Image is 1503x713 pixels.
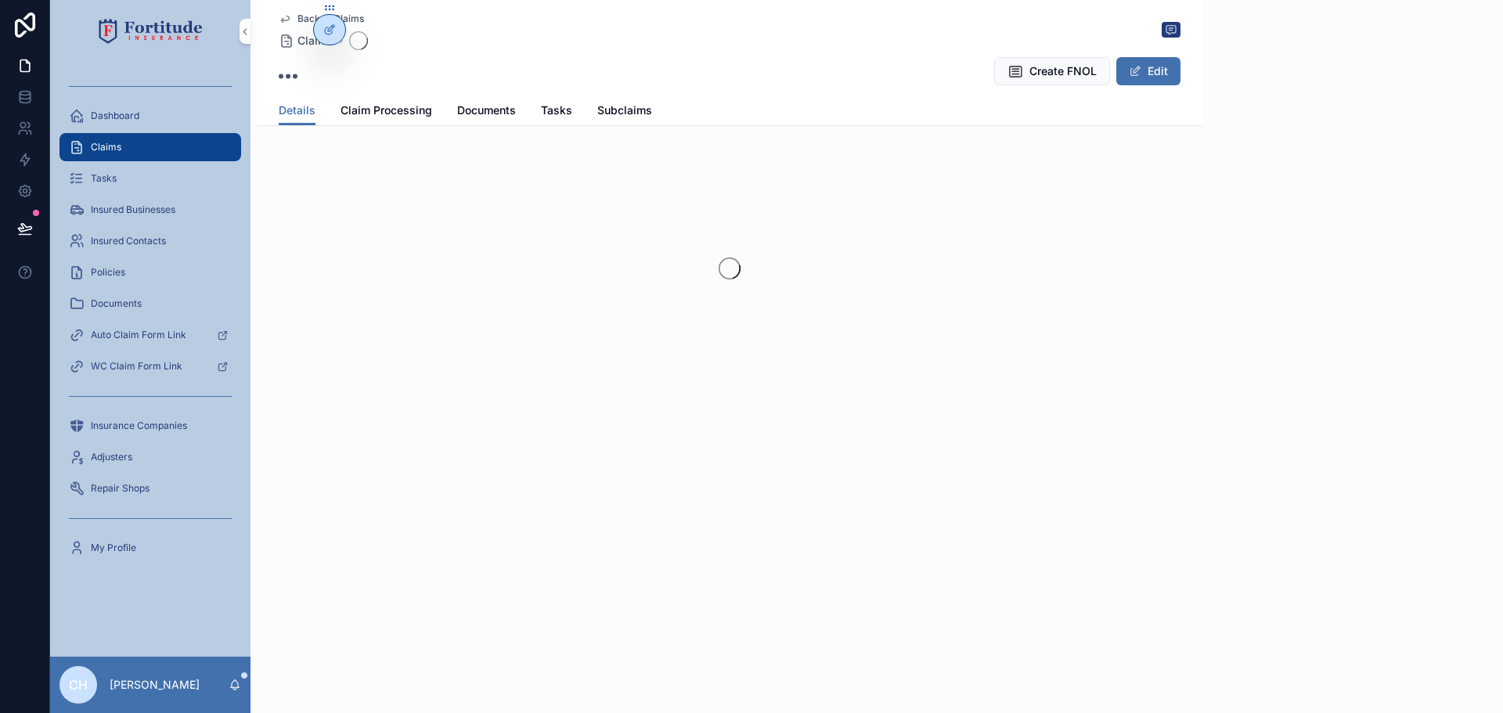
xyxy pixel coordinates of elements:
[279,33,333,49] a: Claims
[59,133,241,161] a: Claims
[59,474,241,502] a: Repair Shops
[994,57,1110,85] button: Create FNOL
[279,96,315,126] a: Details
[91,235,166,247] span: Insured Contacts
[297,33,333,49] span: Claims
[99,19,203,44] img: App logo
[341,103,432,118] span: Claim Processing
[59,258,241,286] a: Policies
[91,141,121,153] span: Claims
[59,164,241,193] a: Tasks
[50,63,250,582] div: scrollable content
[279,13,364,25] a: Back to Claims
[59,227,241,255] a: Insured Contacts
[59,321,241,349] a: Auto Claim Form Link
[59,102,241,130] a: Dashboard
[1116,57,1180,85] button: Edit
[59,412,241,440] a: Insurance Companies
[341,96,432,128] a: Claim Processing
[457,96,516,128] a: Documents
[1029,63,1097,79] span: Create FNOL
[91,542,136,554] span: My Profile
[59,352,241,380] a: WC Claim Form Link
[91,360,182,373] span: WC Claim Form Link
[110,677,200,693] p: [PERSON_NAME]
[297,13,364,25] span: Back to Claims
[59,290,241,318] a: Documents
[91,329,186,341] span: Auto Claim Form Link
[59,443,241,471] a: Adjusters
[457,103,516,118] span: Documents
[69,675,88,694] span: CH
[597,96,652,128] a: Subclaims
[91,110,139,122] span: Dashboard
[279,103,315,118] span: Details
[91,266,125,279] span: Policies
[91,451,132,463] span: Adjusters
[59,534,241,562] a: My Profile
[91,297,142,310] span: Documents
[91,203,175,216] span: Insured Businesses
[91,420,187,432] span: Insurance Companies
[597,103,652,118] span: Subclaims
[91,172,117,185] span: Tasks
[91,482,150,495] span: Repair Shops
[541,96,572,128] a: Tasks
[59,196,241,224] a: Insured Businesses
[541,103,572,118] span: Tasks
